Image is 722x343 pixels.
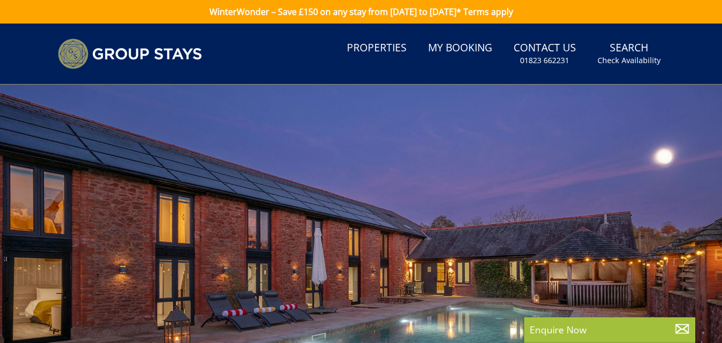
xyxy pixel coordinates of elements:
[424,36,496,60] a: My Booking
[530,323,690,337] p: Enquire Now
[520,55,569,66] small: 01823 662231
[509,36,580,71] a: Contact Us01823 662231
[593,36,665,71] a: SearchCheck Availability
[58,39,202,69] img: Group Stays
[597,55,661,66] small: Check Availability
[343,36,411,60] a: Properties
